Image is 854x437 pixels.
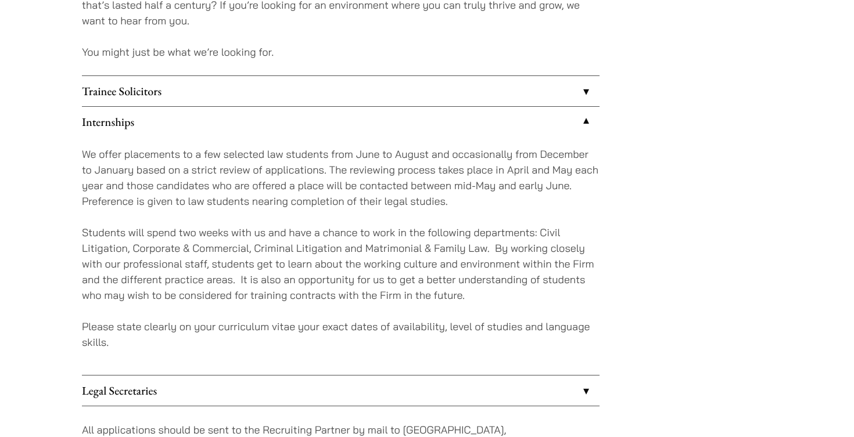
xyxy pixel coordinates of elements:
p: We offer placements to a few selected law students from June to August and occasionally from Dece... [82,146,600,209]
a: Trainee Solicitors [82,76,600,106]
p: Please state clearly on your curriculum vitae your exact dates of availability, level of studies ... [82,319,600,350]
div: Internships [82,137,600,375]
a: Internships [82,107,600,137]
p: You might just be what we’re looking for. [82,44,600,60]
a: Legal Secretaries [82,375,600,406]
p: Students will spend two weeks with us and have a chance to work in the following departments: Civ... [82,225,600,303]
